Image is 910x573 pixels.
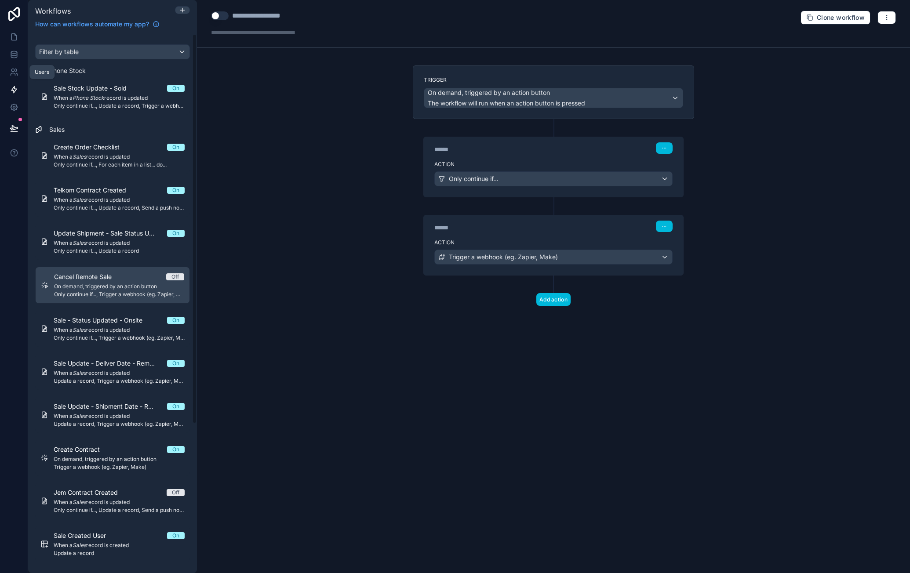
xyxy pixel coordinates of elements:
label: Action [434,239,673,246]
label: Trigger [424,76,683,83]
div: Users [35,69,49,76]
span: On demand, triggered by an action button [428,88,550,97]
span: Only continue if... [449,174,499,183]
button: Trigger a webhook (eg. Zapier, Make) [434,250,673,265]
span: The workflow will run when an action button is pressed [428,99,585,107]
button: Clone workflow [801,11,870,25]
button: Add action [536,293,571,306]
span: Workflows [35,7,71,15]
label: Action [434,161,673,168]
span: How can workflows automate my app? [35,20,149,29]
a: How can workflows automate my app? [32,20,163,29]
button: On demand, triggered by an action buttonThe workflow will run when an action button is pressed [424,88,683,108]
button: Only continue if... [434,171,673,186]
span: Clone workflow [817,14,865,22]
span: Trigger a webhook (eg. Zapier, Make) [449,253,558,261]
